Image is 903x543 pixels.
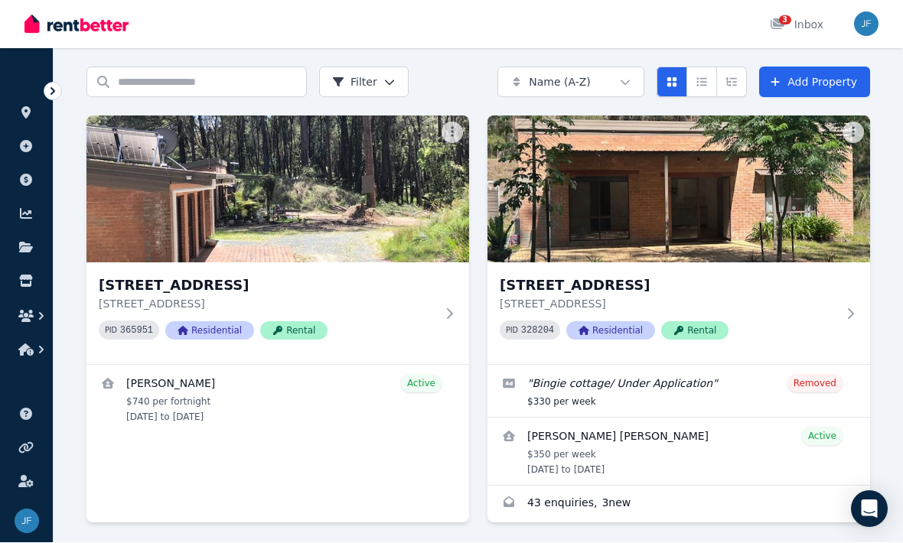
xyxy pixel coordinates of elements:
[854,12,879,37] img: Justin Foley
[332,75,377,90] span: Filter
[86,116,469,365] a: 1/323 Bingie Rd, Bingie[STREET_ADDRESS][STREET_ADDRESS]PID 365951ResidentialRental
[99,275,435,297] h3: [STREET_ADDRESS]
[506,327,518,335] small: PID
[260,322,328,340] span: Rental
[487,486,870,523] a: Enquiries for 2/323 Bingie Point Road, Bingie
[521,326,554,337] code: 328204
[566,322,655,340] span: Residential
[487,116,870,263] img: 2/323 Bingie Point Road, Bingie
[843,122,864,144] button: More options
[99,297,435,312] p: [STREET_ADDRESS]
[487,418,870,486] a: View details for David Philip Nolan
[105,327,117,335] small: PID
[716,67,747,98] button: Expanded list view
[500,275,836,297] h3: [STREET_ADDRESS]
[487,366,870,418] a: Edit listing: Bingie cottage/ Under Application
[661,322,729,340] span: Rental
[770,18,823,33] div: Inbox
[86,116,469,263] img: 1/323 Bingie Rd, Bingie
[24,13,129,36] img: RentBetter
[657,67,687,98] button: Card view
[15,509,39,534] img: Justin Foley
[487,116,870,365] a: 2/323 Bingie Point Road, Bingie[STREET_ADDRESS][STREET_ADDRESS]PID 328204ResidentialRental
[686,67,717,98] button: Compact list view
[442,122,463,144] button: More options
[319,67,409,98] button: Filter
[851,491,888,528] div: Open Intercom Messenger
[529,75,591,90] span: Name (A-Z)
[657,67,747,98] div: View options
[500,297,836,312] p: [STREET_ADDRESS]
[86,366,469,433] a: View details for Kylie Emmett
[779,16,791,25] span: 3
[165,322,254,340] span: Residential
[759,67,870,98] a: Add Property
[497,67,644,98] button: Name (A-Z)
[120,326,153,337] code: 365951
